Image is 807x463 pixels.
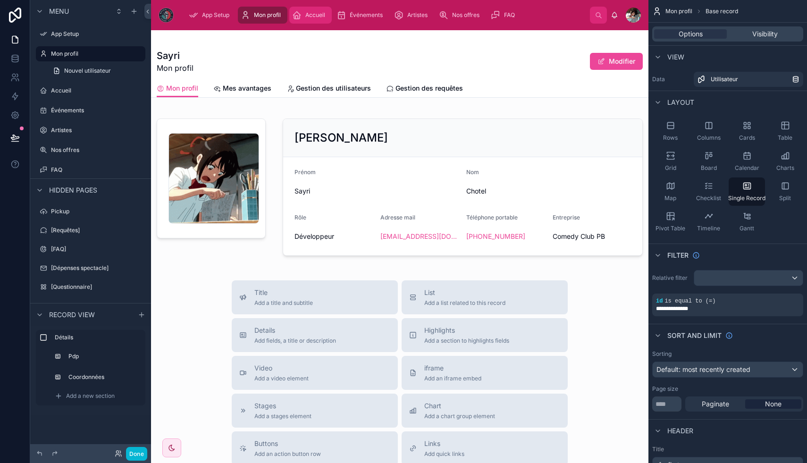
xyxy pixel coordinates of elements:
h1: Sayri [157,49,193,62]
span: Gestion des requêtes [395,84,463,93]
a: Accueil [36,83,145,98]
a: Nos offres [436,7,486,24]
img: App logo [159,8,174,23]
a: Artistes [391,7,434,24]
span: None [765,399,782,409]
a: App Setup [36,26,145,42]
span: Filter [667,251,689,260]
span: Utilisateur [711,76,738,83]
button: Map [652,177,689,206]
span: is equal to (=) [664,298,715,304]
label: Mon profil [51,50,140,58]
button: Columns [690,117,727,145]
label: Pdp [68,353,140,360]
label: [Dépenses spectacle] [51,264,143,272]
label: Coordonnées [68,373,140,381]
span: Header [667,426,693,436]
span: Pivot Table [656,225,685,232]
button: Rows [652,117,689,145]
button: Cards [729,117,765,145]
span: Table [778,134,792,142]
label: Sorting [652,350,672,358]
a: [Questionnaire] [36,279,145,295]
span: Gantt [740,225,754,232]
span: Calendar [735,164,759,172]
span: Paginate [702,399,729,409]
a: Artistes [36,123,145,138]
button: Board [690,147,727,176]
span: App Setup [202,11,229,19]
a: Pickup [36,204,145,219]
button: Charts [767,147,803,176]
a: Mon profil [238,7,287,24]
span: Artistes [407,11,428,19]
a: FAQ [36,162,145,177]
span: Cards [739,134,755,142]
a: Gestion des utilisateurs [286,80,371,99]
span: Grid [665,164,676,172]
a: Nouvel utilisateur [47,63,145,78]
span: Timeline [697,225,720,232]
button: Modifier [590,53,643,70]
span: id [656,298,663,304]
span: Single Record [728,194,765,202]
span: Gestion des utilisateurs [296,84,371,93]
span: Layout [667,98,694,107]
button: Grid [652,147,689,176]
span: Columns [697,134,721,142]
span: Default: most recently created [656,365,750,373]
label: Détails [55,334,142,341]
span: Options [679,29,703,39]
a: FAQ [488,7,521,24]
span: Mon profil [254,11,281,19]
span: Hidden pages [49,185,97,195]
label: [Requêtes] [51,227,143,234]
button: Table [767,117,803,145]
a: Événements [334,7,389,24]
div: scrollable content [30,326,151,415]
span: Événements [350,11,383,19]
button: Timeline [690,208,727,236]
label: Pickup [51,208,143,215]
a: Événements [36,103,145,118]
a: [Requêtes] [36,223,145,238]
button: Done [126,447,147,461]
a: Mon profil [36,46,145,61]
label: [FAQ] [51,245,143,253]
span: FAQ [504,11,515,19]
button: Pivot Table [652,208,689,236]
span: Accueil [305,11,325,19]
a: App Setup [186,7,236,24]
div: scrollable content [181,5,590,25]
label: Accueil [51,87,143,94]
a: Mes avantages [213,80,271,99]
a: Mon profil [157,80,198,98]
span: Mon profil [157,62,193,74]
button: Gantt [729,208,765,236]
span: Nos offres [452,11,479,19]
span: Menu [49,7,69,16]
span: Charts [776,164,794,172]
label: Événements [51,107,143,114]
button: Calendar [729,147,765,176]
span: Visibility [752,29,778,39]
span: Add a new section [66,392,115,400]
label: Artistes [51,126,143,134]
label: [Questionnaire] [51,283,143,291]
a: Nos offres [36,143,145,158]
span: Rows [663,134,678,142]
button: Checklist [690,177,727,206]
span: Mon profil [665,8,692,15]
button: Single Record [729,177,765,206]
span: Sort And Limit [667,331,722,340]
a: [Dépenses spectacle] [36,261,145,276]
span: Mon profil [166,84,198,93]
span: Map [664,194,676,202]
span: Mes avantages [223,84,271,93]
a: Utilisateur [694,72,803,87]
span: Nouvel utilisateur [64,67,111,75]
span: Split [779,194,791,202]
label: App Setup [51,30,143,38]
label: Nos offres [51,146,143,154]
button: Split [767,177,803,206]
